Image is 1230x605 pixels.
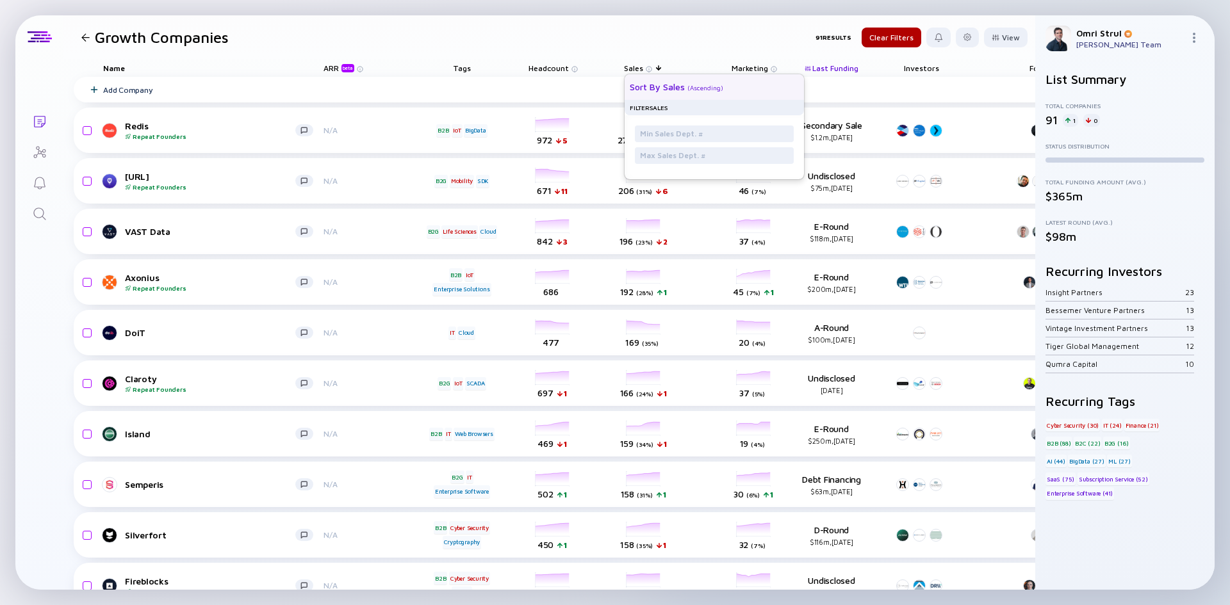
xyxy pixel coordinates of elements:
[454,428,495,440] div: Web Browsers
[790,170,873,192] div: Undisclosed
[529,63,569,73] span: Headcount
[434,485,490,498] div: Enterprise Software
[457,327,475,339] div: Cloud
[1186,305,1194,315] div: 13
[812,63,858,73] span: Last Funding
[1185,359,1194,369] div: 10
[15,105,63,136] a: Lists
[816,28,851,47] div: 91 Results
[449,572,490,585] div: Cyber Security
[125,120,295,140] div: Redis
[103,272,324,292] a: AxoniusRepeat Founders
[449,521,490,534] div: Cyber Security
[450,471,464,483] div: B2G
[479,225,497,238] div: Cloud
[15,136,63,166] a: Investor Map
[324,378,407,388] div: N/A
[441,225,477,238] div: Life Sciences
[464,124,488,137] div: BigData
[443,536,482,549] div: Cryptography
[1063,114,1078,127] div: 1
[1074,437,1101,449] div: B2C (22)
[984,28,1028,47] button: View
[790,120,873,141] div: Secondary Sale
[1124,419,1160,432] div: Finance (21)
[429,428,443,440] div: B2B
[324,277,407,287] div: N/A
[103,576,324,595] a: FireblocksRepeat Founders
[1045,359,1185,369] div: Qumra Capital
[450,175,474,188] div: Mobility
[324,581,407,590] div: N/A
[630,103,668,112] div: Filter Sales
[125,284,295,292] div: Repeat Founders
[103,171,324,191] a: [URL]Repeat Founders
[1045,72,1204,86] h2: List Summary
[452,124,462,137] div: IoT
[624,63,643,73] span: Sales
[464,268,475,281] div: IoT
[125,373,295,393] div: Claroty
[732,63,768,73] span: Marketing
[1045,218,1204,226] div: Latest Round (Avg.)
[1185,287,1194,297] div: 23
[341,64,354,72] div: beta
[790,335,873,344] div: $100m, [DATE]
[1008,59,1085,77] div: Founders
[790,373,873,394] div: Undisclosed
[125,529,295,540] div: Silverfort
[103,325,324,341] a: DoiT
[892,59,950,77] div: Investors
[1107,455,1132,467] div: ML (27)
[434,572,447,585] div: B2B
[862,28,921,47] button: Clear Filters
[1045,472,1076,485] div: SaaS (75)
[427,225,440,238] div: B2G
[466,471,473,483] div: IT
[1078,472,1149,485] div: Subscription Service (52)
[103,85,152,95] div: Add Company
[790,386,873,394] div: [DATE]
[125,183,295,191] div: Repeat Founders
[1045,178,1204,186] div: Total Funding Amount (Avg.)
[1045,190,1204,203] div: $365m
[790,133,873,141] div: $1.2m, [DATE]
[1045,487,1114,500] div: Enterprise Software (41)
[324,176,407,186] div: N/A
[1102,419,1123,432] div: IT (24)
[324,125,407,135] div: N/A
[438,377,451,390] div: B2G
[436,124,450,137] div: B2B
[15,197,63,228] a: Search
[103,477,324,492] a: Semperis
[1045,419,1100,432] div: Cyber Security (30)
[1076,28,1184,38] div: Omri Strul
[1045,323,1186,333] div: Vintage Investment Partners
[125,428,295,439] div: Island
[453,377,463,390] div: IoT
[1045,455,1067,467] div: AI (44)
[640,127,789,140] input: Min Sales Dept. #
[103,426,324,442] a: Island
[125,171,295,191] div: [URL]
[1186,323,1194,333] div: 13
[103,528,324,543] a: Silverfort
[324,530,407,540] div: N/A
[1189,33,1199,43] img: Menu
[125,479,295,490] div: Semperis
[324,227,407,236] div: N/A
[125,133,295,140] div: Repeat Founders
[465,377,486,390] div: SCADA
[1045,264,1204,278] h2: Recurring Investors
[790,538,873,546] div: $116m, [DATE]
[432,283,491,296] div: Enterprise Solutions
[1083,114,1100,127] div: 0
[324,429,407,439] div: N/A
[790,437,873,445] div: $250m, [DATE]
[1076,40,1184,49] div: [PERSON_NAME] Team
[434,521,447,534] div: B2B
[1045,113,1058,127] div: 91
[1045,341,1186,351] div: Tiger Global Management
